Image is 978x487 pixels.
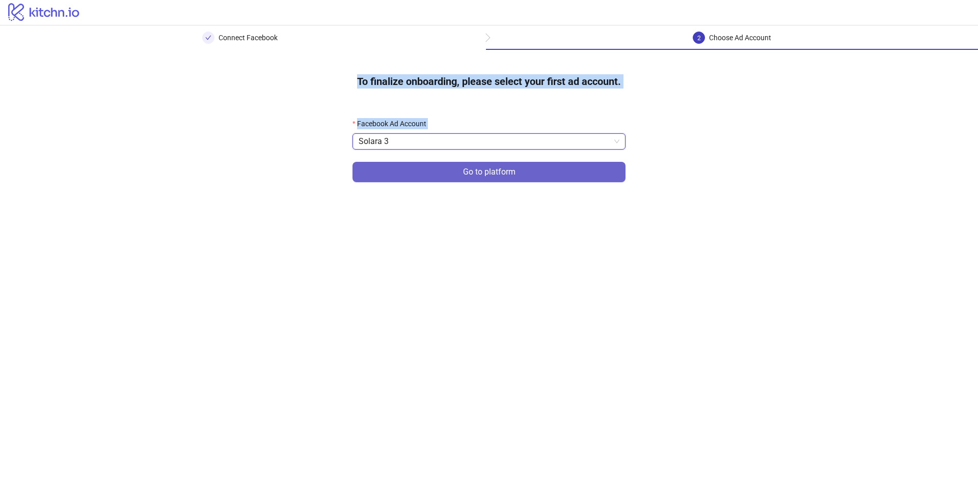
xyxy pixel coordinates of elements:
[341,66,637,97] h4: To finalize onboarding, please select your first ad account.
[463,167,515,177] span: Go to platform
[352,162,626,182] button: Go to platform
[352,118,433,129] label: Facebook Ad Account
[359,134,619,149] span: Solara 3
[697,35,701,42] span: 2
[709,32,771,44] div: Choose Ad Account
[219,32,278,44] div: Connect Facebook
[205,35,211,41] span: check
